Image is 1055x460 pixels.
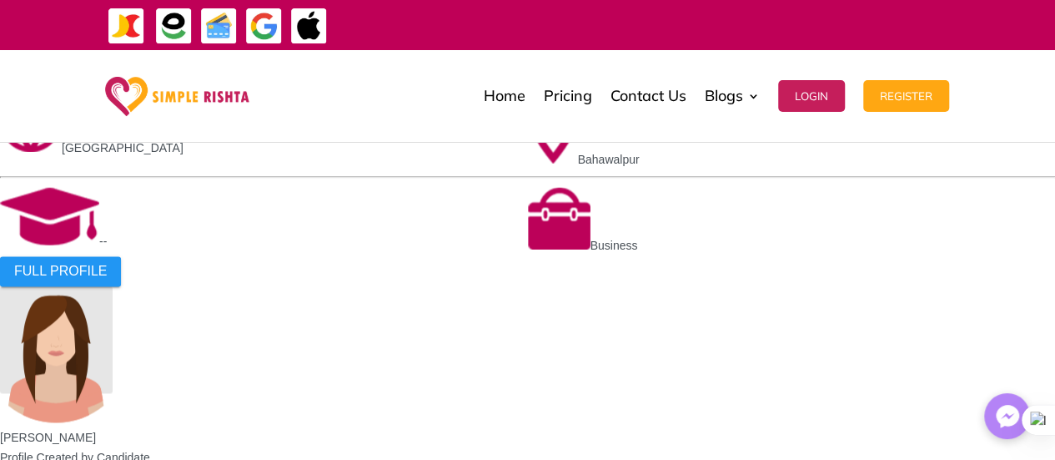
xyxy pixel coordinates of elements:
[200,8,238,45] img: Credit Cards
[62,141,183,154] span: [GEOGRAPHIC_DATA]
[290,8,328,45] img: ApplePay-icon
[778,80,845,112] button: Login
[14,264,107,279] span: FULL PROFILE
[484,54,525,138] a: Home
[610,54,686,138] a: Contact Us
[544,54,592,138] a: Pricing
[705,54,760,138] a: Blogs
[863,80,949,112] button: Register
[778,54,845,138] a: Login
[991,400,1024,433] img: Messenger
[99,235,107,248] span: --
[245,8,283,45] img: GooglePay-icon
[590,239,638,252] span: Business
[578,153,640,166] span: Bahawalpur
[155,8,193,45] img: EasyPaisa-icon
[863,54,949,138] a: Register
[108,8,145,45] img: JazzCash-icon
